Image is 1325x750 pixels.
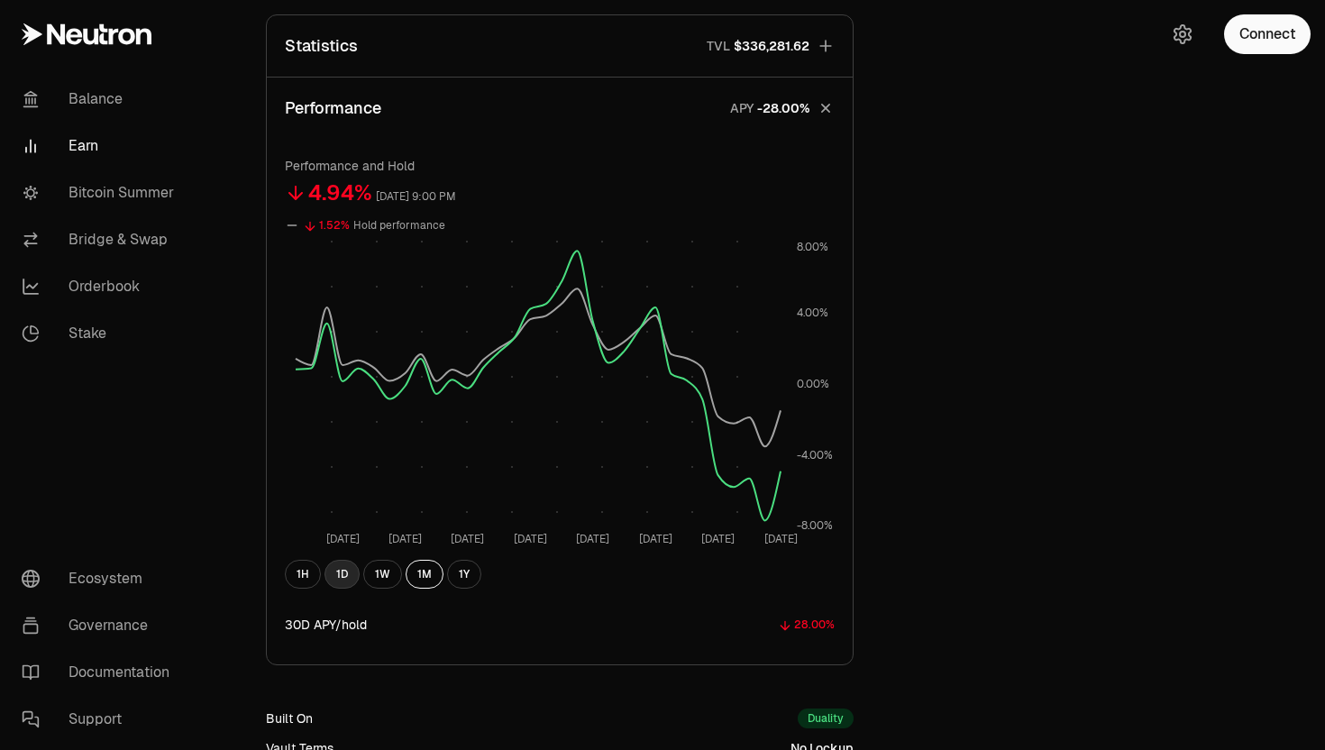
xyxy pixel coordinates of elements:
[797,518,833,533] tspan: -8.00%
[797,448,833,462] tspan: -4.00%
[388,532,422,546] tspan: [DATE]
[447,560,481,589] button: 1Y
[797,240,828,254] tspan: 8.00%
[734,37,809,55] span: $336,281.62
[764,532,798,546] tspan: [DATE]
[267,15,853,77] button: StatisticsTVL$336,281.62
[285,96,381,121] p: Performance
[794,615,835,636] div: 28.00%
[451,532,484,546] tspan: [DATE]
[326,532,360,546] tspan: [DATE]
[798,709,854,728] div: Duality
[267,139,853,664] div: PerformanceAPY
[730,99,754,118] p: APY
[576,532,609,546] tspan: [DATE]
[353,215,445,236] div: Hold performance
[7,310,195,357] a: Stake
[266,709,313,727] div: Built On
[7,216,195,263] a: Bridge & Swap
[707,37,730,55] p: TVL
[797,377,829,391] tspan: 0.00%
[7,76,195,123] a: Balance
[285,157,835,175] p: Performance and Hold
[7,169,195,216] a: Bitcoin Summer
[406,560,443,589] button: 1M
[639,532,672,546] tspan: [DATE]
[7,696,195,743] a: Support
[7,555,195,602] a: Ecosystem
[285,616,367,634] div: 30D APY/hold
[7,602,195,649] a: Governance
[308,178,372,207] div: 4.94%
[1224,14,1311,54] button: Connect
[363,560,402,589] button: 1W
[7,123,195,169] a: Earn
[376,187,456,207] div: [DATE] 9:00 PM
[285,560,321,589] button: 1H
[514,532,547,546] tspan: [DATE]
[797,306,828,320] tspan: 4.00%
[701,532,735,546] tspan: [DATE]
[7,649,195,696] a: Documentation
[267,78,853,139] button: PerformanceAPY
[324,560,360,589] button: 1D
[285,33,358,59] p: Statistics
[7,263,195,310] a: Orderbook
[319,215,350,236] div: 1.52%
